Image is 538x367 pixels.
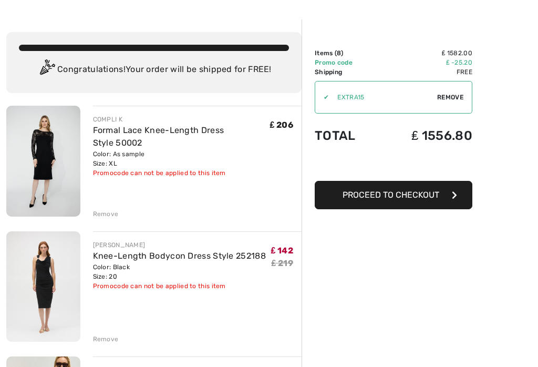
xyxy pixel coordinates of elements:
div: Color: As sample Size: XL [93,149,270,168]
div: Promocode can not be applied to this item [93,281,266,291]
span: Remove [437,93,463,102]
div: Congratulations! Your order will be shipped for FREE! [19,59,289,80]
s: ₤ 219 [272,258,293,268]
a: Formal Lace Knee-Length Dress Style 50002 [93,125,224,148]
td: Total [315,118,378,154]
td: ₤ 1582.00 [378,48,472,58]
a: Knee-Length Bodycon Dress Style 252188 [93,251,266,261]
td: Free [378,67,472,77]
div: COMPLI K [93,115,270,124]
span: ₤ 142 [271,246,293,256]
span: Proceed to Checkout [343,190,439,200]
div: Remove [93,334,119,344]
div: [PERSON_NAME] [93,240,266,250]
img: Formal Lace Knee-Length Dress Style 50002 [6,106,80,217]
input: Promo code [329,81,437,113]
div: ✔ [315,93,329,102]
div: Promocode can not be applied to this item [93,168,270,178]
td: Promo code [315,58,378,67]
td: ₤ -25.20 [378,58,472,67]
iframe: PayPal [315,154,472,177]
img: Congratulation2.svg [36,59,57,80]
td: ₤ 1556.80 [378,118,472,154]
span: ₤ 206 [270,120,293,130]
td: Items ( ) [315,48,378,58]
div: Remove [93,209,119,219]
span: 8 [337,49,341,57]
div: Color: Black Size: 20 [93,262,266,281]
button: Proceed to Checkout [315,181,472,209]
td: Shipping [315,67,378,77]
img: Knee-Length Bodycon Dress Style 252188 [6,231,80,342]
